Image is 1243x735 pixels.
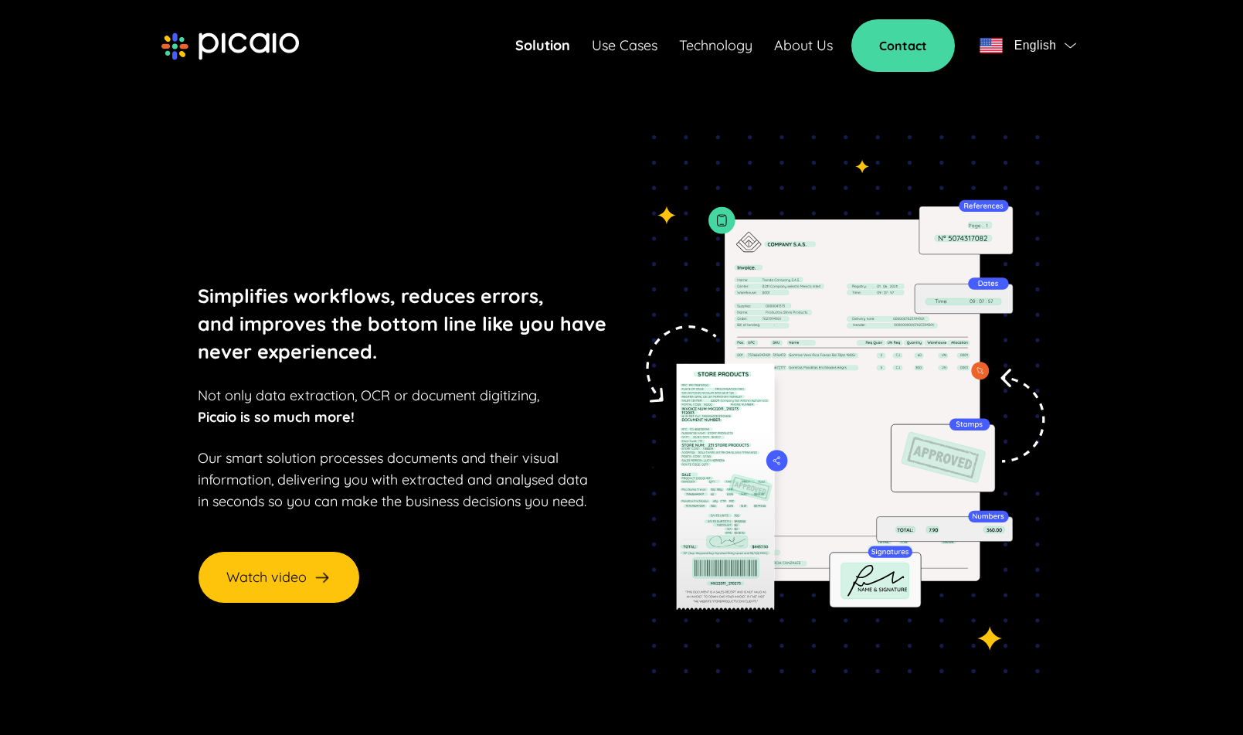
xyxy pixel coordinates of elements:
[679,35,752,56] a: Technology
[198,408,355,426] strong: Picaio is so much more!
[198,551,360,604] button: Watch video
[1014,35,1057,56] span: English
[198,447,588,512] p: Our smart solution processes documents and their visual information, delivering you with extracte...
[592,35,657,56] a: Use Cases
[851,19,955,72] a: Contact
[980,38,1003,53] img: flag
[973,30,1082,61] button: flagEnglishflag
[198,282,606,366] p: Simplifies workflows, reduces errors, and improves the bottom line like you have never experienced.
[774,35,833,56] a: About Us
[198,386,539,404] span: Not only data extraction, OCR or document digitizing,
[630,135,1046,673] img: tedioso-img
[161,32,299,60] img: picaio-logo
[313,568,331,587] img: arrow-right
[515,35,570,56] a: Solution
[1065,43,1076,49] img: flag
